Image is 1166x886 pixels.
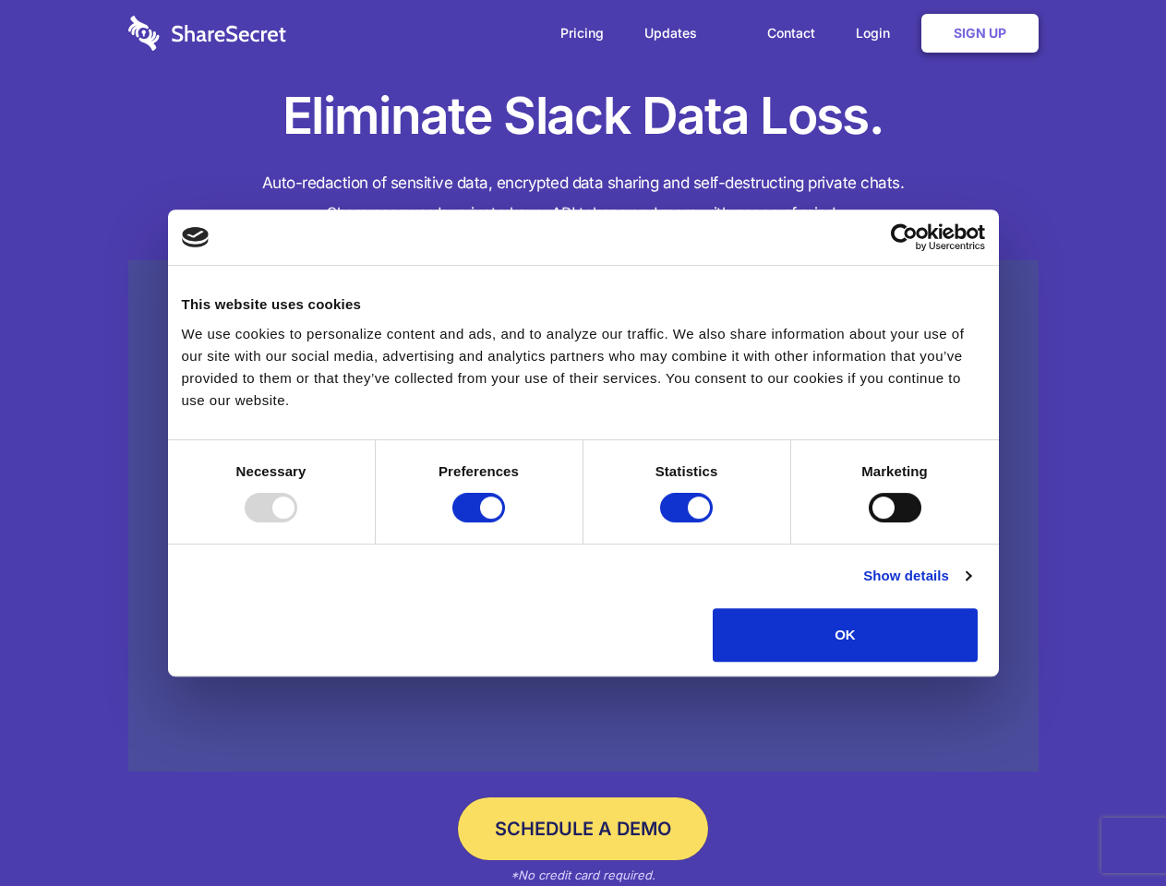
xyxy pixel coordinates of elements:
a: Pricing [542,5,622,62]
a: Schedule a Demo [458,797,708,860]
strong: Preferences [439,463,519,479]
img: logo-wordmark-white-trans-d4663122ce5f474addd5e946df7df03e33cb6a1c49d2221995e7729f52c070b2.svg [128,16,286,51]
h4: Auto-redaction of sensitive data, encrypted data sharing and self-destructing private chats. Shar... [128,168,1039,229]
a: Login [837,5,918,62]
strong: Necessary [236,463,307,479]
em: *No credit card required. [511,868,655,882]
div: We use cookies to personalize content and ads, and to analyze our traffic. We also share informat... [182,323,985,412]
a: Contact [749,5,834,62]
button: OK [713,608,978,662]
a: Sign Up [921,14,1039,53]
strong: Marketing [861,463,928,479]
a: Wistia video thumbnail [128,260,1039,772]
a: Usercentrics Cookiebot - opens in a new window [823,223,985,251]
h1: Eliminate Slack Data Loss. [128,83,1039,150]
img: logo [182,227,210,247]
a: Show details [863,565,970,587]
div: This website uses cookies [182,293,985,316]
strong: Statistics [655,463,718,479]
